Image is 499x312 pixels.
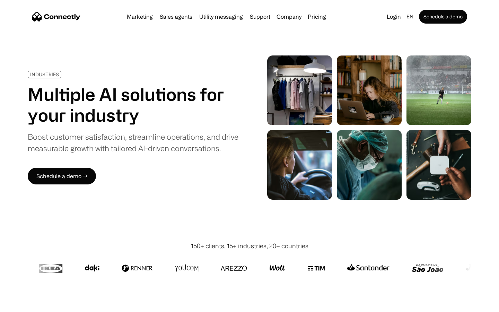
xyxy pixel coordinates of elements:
ul: Language list [14,300,42,310]
h1: Multiple AI solutions for your industry [28,84,238,125]
aside: Language selected: English [7,299,42,310]
a: Sales agents [157,14,195,19]
div: Boost customer satisfaction, streamline operations, and drive measurable growth with tailored AI-... [28,131,238,154]
a: Utility messaging [196,14,246,19]
div: Company [277,12,301,21]
div: INDUSTRIES [30,72,59,77]
a: Pricing [305,14,329,19]
a: Marketing [124,14,156,19]
a: Support [247,14,273,19]
div: 150+ clients, 15+ industries, 20+ countries [191,241,308,251]
a: Schedule a demo [419,10,467,24]
div: en [406,12,413,21]
a: Login [384,12,404,21]
a: Schedule a demo → [28,168,96,184]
